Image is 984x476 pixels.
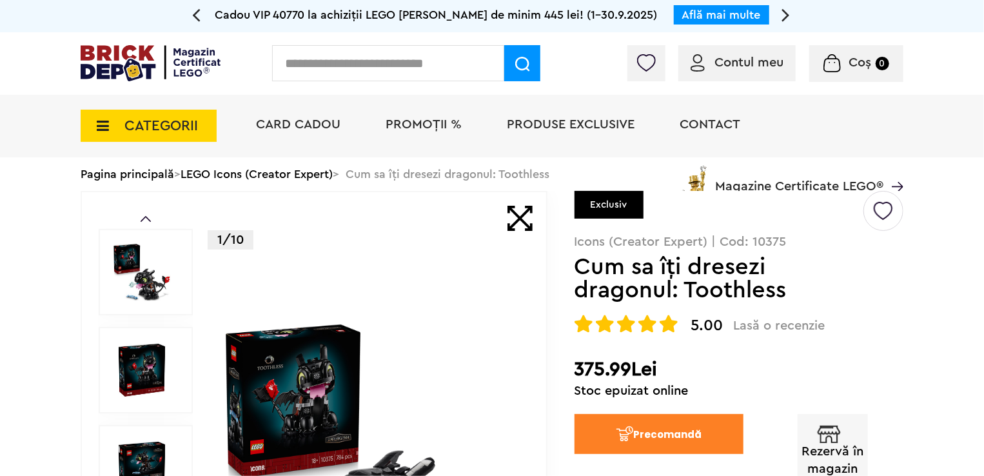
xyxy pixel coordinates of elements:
[680,118,740,131] a: Contact
[113,243,171,301] img: Cum sa îţi dresezi dragonul: Toothless
[883,163,903,176] a: Magazine Certificate LEGO®
[660,315,678,333] img: Evaluare cu stele
[734,318,825,333] span: Lasă o recenzie
[124,119,198,133] span: CATEGORII
[575,414,743,454] button: Precomandă
[682,9,761,21] a: Află mai multe
[215,9,658,21] span: Cadou VIP 40770 la achiziții LEGO [PERSON_NAME] de minim 445 lei! (1-30.9.2025)
[575,358,903,381] h2: 375.99Lei
[691,318,723,333] span: 5.00
[386,118,462,131] a: PROMOȚII %
[714,56,783,69] span: Contul meu
[715,163,883,193] span: Magazine Certificate LEGO®
[575,315,593,333] img: Evaluare cu stele
[575,235,903,248] p: Icons (Creator Expert) | Cod: 10375
[638,315,656,333] img: Evaluare cu stele
[208,230,253,250] p: 1/10
[616,426,634,442] img: CC_Brick_Depot_Precomand_Icon.svg
[141,216,151,222] a: Prev
[876,57,889,70] small: 0
[575,384,903,397] div: Stoc epuizat online
[256,118,340,131] a: Card Cadou
[575,255,861,302] h1: Cum sa îţi dresezi dragonul: Toothless
[596,315,614,333] img: Evaluare cu stele
[691,56,783,69] a: Contul meu
[113,341,171,399] img: Cum sa îţi dresezi dragonul: Toothless
[507,118,635,131] a: Produse exclusive
[575,191,644,219] div: Exclusiv
[617,315,635,333] img: Evaluare cu stele
[849,56,872,69] span: Coș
